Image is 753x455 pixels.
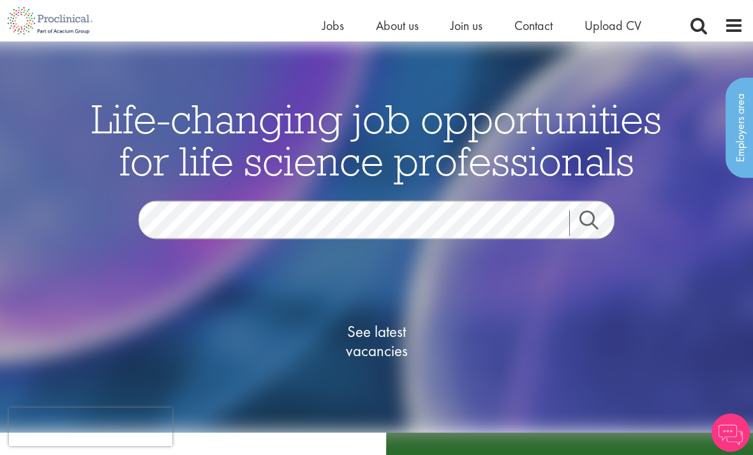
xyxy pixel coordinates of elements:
iframe: reCAPTCHA [9,408,172,446]
span: Life-changing job opportunities for life science professionals [91,93,662,186]
a: About us [376,17,419,34]
a: Jobs [322,17,344,34]
img: Chatbot [712,414,750,452]
a: Job search submit button [569,211,624,236]
a: Contact [514,17,553,34]
a: Join us [451,17,482,34]
a: See latestvacancies [313,271,440,412]
a: Upload CV [585,17,641,34]
span: See latest vacancies [313,322,440,361]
